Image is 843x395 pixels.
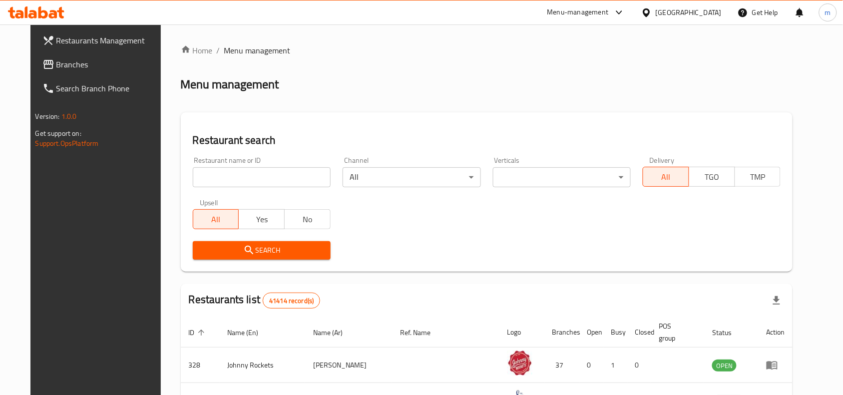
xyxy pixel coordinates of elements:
[825,7,831,18] span: m
[243,212,281,227] span: Yes
[201,244,323,257] span: Search
[197,212,235,227] span: All
[499,317,544,348] th: Logo
[507,351,532,376] img: Johnny Rockets
[647,170,685,184] span: All
[35,127,81,140] span: Get support on:
[627,348,651,383] td: 0
[693,170,731,184] span: TGO
[228,327,272,339] span: Name (En)
[224,44,291,56] span: Menu management
[765,289,789,313] div: Export file
[643,167,689,187] button: All
[603,317,627,348] th: Busy
[603,348,627,383] td: 1
[181,44,793,56] nav: breadcrumb
[284,209,331,229] button: No
[627,317,651,348] th: Closed
[544,317,579,348] th: Branches
[193,209,239,229] button: All
[547,6,609,18] div: Menu-management
[659,320,693,344] span: POS group
[305,348,392,383] td: [PERSON_NAME]
[35,110,60,123] span: Version:
[181,44,213,56] a: Home
[34,52,171,76] a: Branches
[758,317,793,348] th: Action
[689,167,735,187] button: TGO
[712,327,745,339] span: Status
[61,110,77,123] span: 1.0.0
[181,348,220,383] td: 328
[650,157,675,164] label: Delivery
[263,296,320,306] span: 41414 record(s)
[289,212,327,227] span: No
[200,199,218,206] label: Upsell
[56,82,163,94] span: Search Branch Phone
[220,348,306,383] td: Johnny Rockets
[193,241,331,260] button: Search
[56,58,163,70] span: Branches
[34,76,171,100] a: Search Branch Phone
[735,167,781,187] button: TMP
[712,360,737,372] span: OPEN
[189,327,208,339] span: ID
[544,348,579,383] td: 37
[34,28,171,52] a: Restaurants Management
[579,317,603,348] th: Open
[766,359,785,371] div: Menu
[35,137,99,150] a: Support.OpsPlatform
[217,44,220,56] li: /
[739,170,777,184] span: TMP
[343,167,480,187] div: All
[656,7,722,18] div: [GEOGRAPHIC_DATA]
[579,348,603,383] td: 0
[193,133,781,148] h2: Restaurant search
[238,209,285,229] button: Yes
[400,327,443,339] span: Ref. Name
[189,292,321,309] h2: Restaurants list
[493,167,631,187] div: ​
[56,34,163,46] span: Restaurants Management
[313,327,356,339] span: Name (Ar)
[193,167,331,187] input: Search for restaurant name or ID..
[181,76,279,92] h2: Menu management
[263,293,320,309] div: Total records count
